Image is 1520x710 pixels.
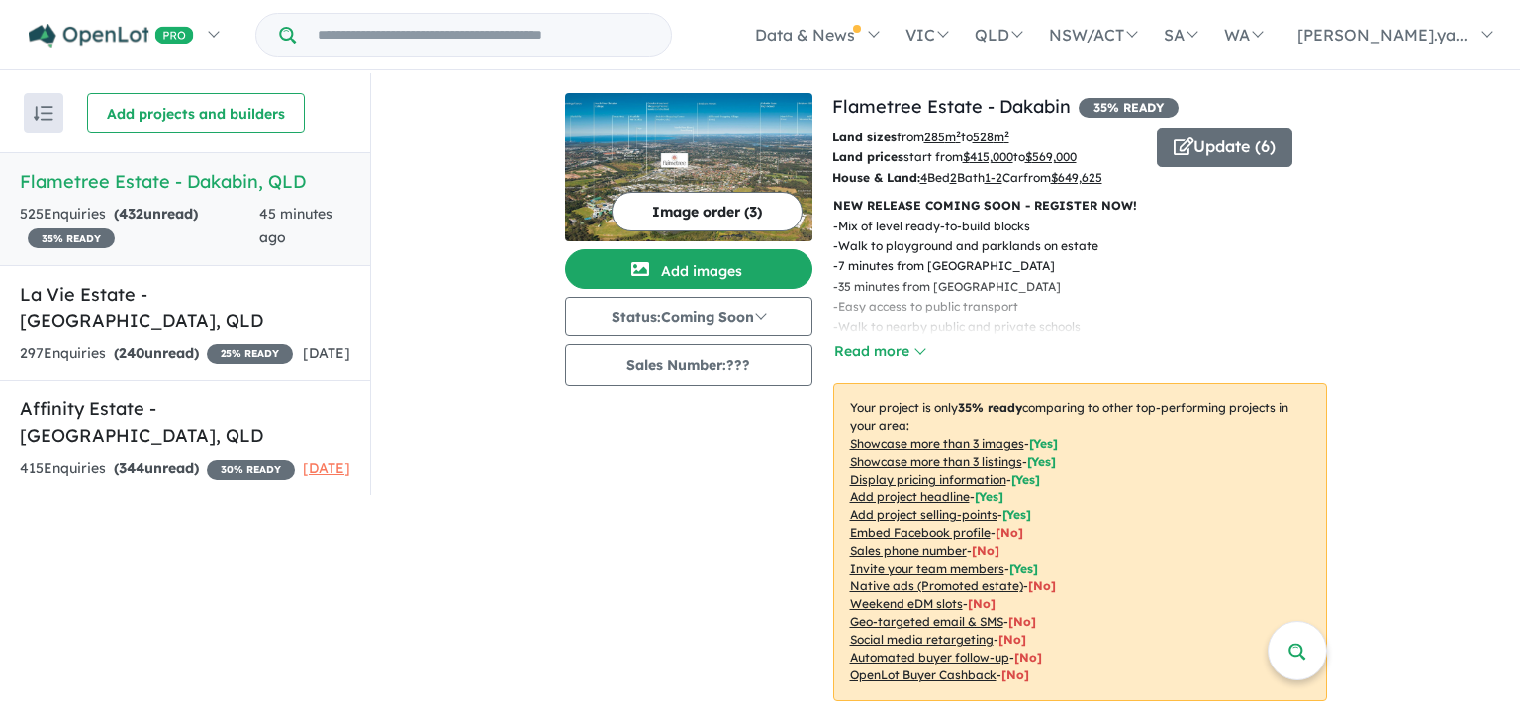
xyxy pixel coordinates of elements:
u: Weekend eDM slots [850,596,963,611]
span: [No] [1008,614,1036,629]
span: [No] [968,596,996,611]
u: Invite your team members [850,561,1004,576]
p: - Walk to playground and parklands on estate [833,236,1114,256]
b: 35 % ready [958,400,1022,415]
p: start from [832,147,1142,167]
span: [No] [1028,578,1056,593]
u: 2 [950,170,957,185]
u: Automated buyer follow-up [850,650,1009,665]
button: Update (6) [1157,128,1292,167]
u: Embed Facebook profile [850,525,991,540]
strong: ( unread) [114,344,199,362]
b: Land sizes [832,130,897,144]
sup: 2 [956,129,961,139]
u: Native ads (Promoted estate) [850,578,1023,593]
span: [ Yes ] [1027,454,1056,469]
button: Add projects and builders [87,93,305,133]
sup: 2 [1004,129,1009,139]
span: [No] [998,632,1026,647]
span: [DATE] [303,344,350,362]
p: Your project is only comparing to other top-performing projects in your area: - - - - - - - - - -... [833,383,1327,701]
u: $ 569,000 [1025,149,1077,164]
u: OpenLot Buyer Cashback [850,667,997,682]
span: 25 % READY [207,344,293,364]
img: Openlot PRO Logo White [29,24,194,48]
u: 1-2 [985,170,1002,185]
span: [ No ] [972,543,999,558]
p: from [832,128,1142,147]
span: [DATE] [303,459,350,477]
span: 30 % READY [207,460,295,480]
button: Add images [565,249,812,289]
button: Sales Number:??? [565,344,812,386]
span: 344 [119,459,144,477]
span: [PERSON_NAME].ya... [1297,25,1468,44]
span: 35 % READY [28,228,115,248]
a: Flametree Estate - Dakabin [832,95,1071,118]
u: Showcase more than 3 images [850,436,1024,451]
u: Add project headline [850,489,970,504]
b: Land prices [832,149,903,164]
div: 297 Enquir ies [20,342,293,366]
span: [ Yes ] [1011,472,1040,487]
span: 35 % READY [1079,98,1179,118]
span: 45 minutes ago [259,205,332,246]
span: [No] [1014,650,1042,665]
p: - 35 minutes from [GEOGRAPHIC_DATA] [833,277,1114,297]
p: - 7 minutes from [GEOGRAPHIC_DATA] [833,256,1114,276]
u: 285 m [924,130,961,144]
u: Add project selling-points [850,507,997,522]
u: $ 649,625 [1051,170,1102,185]
span: [ No ] [996,525,1023,540]
span: [ Yes ] [1009,561,1038,576]
h5: La Vie Estate - [GEOGRAPHIC_DATA] , QLD [20,281,350,334]
u: $ 415,000 [963,149,1013,164]
u: Display pricing information [850,472,1006,487]
p: Bed Bath Car from [832,168,1142,188]
span: to [961,130,1009,144]
u: Sales phone number [850,543,967,558]
u: Social media retargeting [850,632,994,647]
h5: Affinity Estate - [GEOGRAPHIC_DATA] , QLD [20,396,350,449]
span: [ Yes ] [1029,436,1058,451]
span: [ Yes ] [1002,507,1031,522]
span: [No] [1001,667,1029,682]
input: Try estate name, suburb, builder or developer [300,14,667,56]
span: 240 [119,344,144,362]
strong: ( unread) [114,459,199,477]
img: sort.svg [34,106,53,121]
u: 528 m [973,130,1009,144]
u: Geo-targeted email & SMS [850,614,1003,629]
img: Flametree Estate - Dakabin [565,93,812,241]
button: Image order (3) [612,192,803,231]
span: to [1013,149,1077,164]
div: 525 Enquir ies [20,203,259,250]
p: - Mix of level ready-to-build blocks [833,217,1114,236]
h5: Flametree Estate - Dakabin , QLD [20,168,350,195]
button: Status:Coming Soon [565,297,812,336]
u: Showcase more than 3 listings [850,454,1022,469]
span: [ Yes ] [975,489,1003,504]
b: House & Land: [832,170,920,185]
div: 415 Enquir ies [20,457,295,481]
button: Read more [833,340,926,363]
p: NEW RELEASE COMING SOON - REGISTER NOW! [833,196,1327,216]
u: 4 [920,170,927,185]
strong: ( unread) [114,205,198,222]
span: 432 [119,205,143,222]
p: - Easy access to public transport [833,297,1114,316]
p: - Walk to nearby public and private schools [833,317,1114,337]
